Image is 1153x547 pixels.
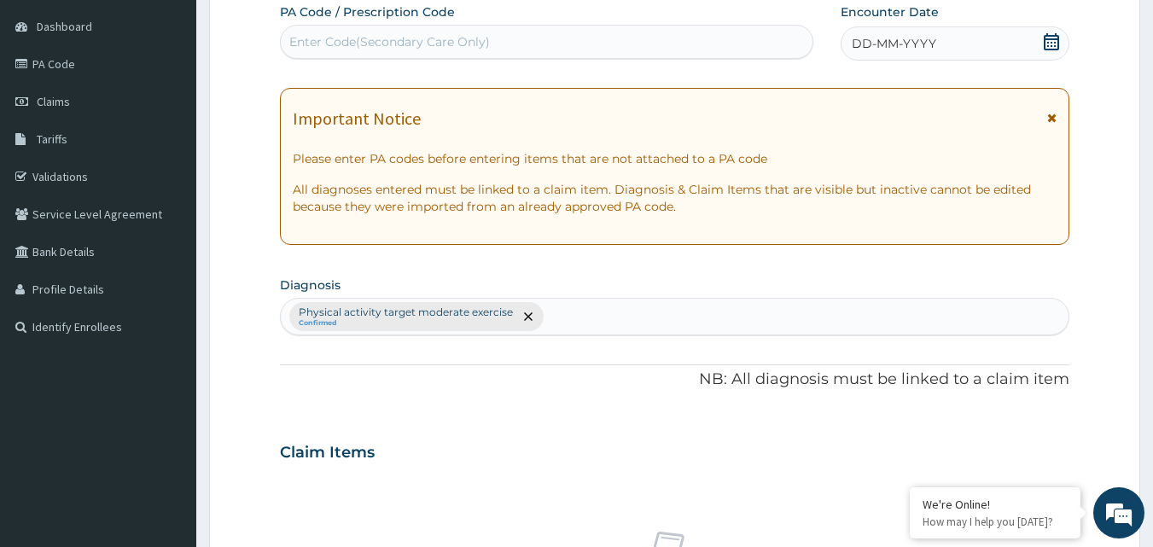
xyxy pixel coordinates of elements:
[9,365,325,425] textarea: Type your message and hit 'Enter'
[923,497,1068,512] div: We're Online!
[280,9,321,49] div: Minimize live chat window
[280,276,341,294] label: Diagnosis
[293,150,1057,167] p: Please enter PA codes before entering items that are not attached to a PA code
[280,3,455,20] label: PA Code / Prescription Code
[841,3,939,20] label: Encounter Date
[923,515,1068,529] p: How may I help you today?
[293,109,421,128] h1: Important Notice
[37,131,67,147] span: Tariffs
[89,96,287,118] div: Chat with us now
[852,35,936,52] span: DD-MM-YYYY
[32,85,69,128] img: d_794563401_company_1708531726252_794563401
[280,369,1070,391] p: NB: All diagnosis must be linked to a claim item
[280,444,375,463] h3: Claim Items
[99,165,236,337] span: We're online!
[37,94,70,109] span: Claims
[293,181,1057,215] p: All diagnoses entered must be linked to a claim item. Diagnosis & Claim Items that are visible bu...
[37,19,92,34] span: Dashboard
[289,33,490,50] div: Enter Code(Secondary Care Only)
